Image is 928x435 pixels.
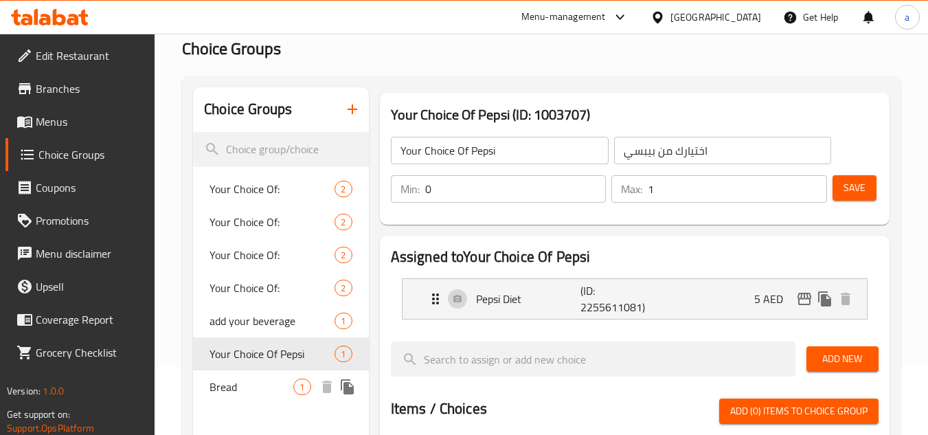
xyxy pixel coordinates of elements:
[43,382,64,400] span: 1.0.0
[335,348,351,361] span: 1
[337,377,358,397] button: duplicate
[335,216,351,229] span: 2
[580,282,650,315] p: (ID: 2255611081)
[193,238,368,271] div: Your Choice Of:2
[7,405,70,423] span: Get support on:
[193,172,368,205] div: Your Choice Of:2
[5,303,155,336] a: Coverage Report
[335,247,352,263] div: Choices
[335,313,352,329] div: Choices
[36,179,144,196] span: Coupons
[36,212,144,229] span: Promotions
[36,113,144,130] span: Menus
[204,99,292,120] h2: Choice Groups
[193,132,368,167] input: search
[193,304,368,337] div: add your beverage1
[36,344,144,361] span: Grocery Checklist
[38,146,144,163] span: Choice Groups
[391,273,879,325] li: Expand
[719,399,879,424] button: Add (0) items to choice group
[403,279,867,319] div: Expand
[210,313,335,329] span: add your beverage
[335,346,352,362] div: Choices
[210,247,335,263] span: Your Choice Of:
[5,171,155,204] a: Coupons
[730,403,868,420] span: Add (0) items to choice group
[193,271,368,304] div: Your Choice Of:2
[7,382,41,400] span: Version:
[36,80,144,97] span: Branches
[670,10,761,25] div: [GEOGRAPHIC_DATA]
[5,270,155,303] a: Upsell
[5,72,155,105] a: Branches
[806,346,879,372] button: Add New
[5,336,155,369] a: Grocery Checklist
[335,181,352,197] div: Choices
[391,399,487,419] h2: Items / Choices
[817,350,868,368] span: Add New
[5,237,155,270] a: Menu disclaimer
[335,214,352,230] div: Choices
[36,47,144,64] span: Edit Restaurant
[193,205,368,238] div: Your Choice Of:2
[833,175,876,201] button: Save
[621,181,642,197] p: Max:
[210,280,335,296] span: Your Choice Of:
[754,291,794,307] p: 5 AED
[476,291,581,307] p: Pepsi Diet
[335,183,351,196] span: 2
[210,214,335,230] span: Your Choice Of:
[5,105,155,138] a: Menus
[36,245,144,262] span: Menu disclaimer
[193,370,368,403] div: Bread1deleteduplicate
[5,204,155,237] a: Promotions
[391,104,879,126] h3: Your Choice Of Pepsi (ID: 1003707)
[391,342,795,377] input: search
[36,278,144,295] span: Upsell
[317,377,337,397] button: delete
[391,247,879,267] h2: Assigned to Your Choice Of Pepsi
[335,315,351,328] span: 1
[844,179,865,197] span: Save
[5,138,155,171] a: Choice Groups
[835,289,856,309] button: delete
[400,181,420,197] p: Min:
[210,379,293,395] span: Bread
[335,282,351,295] span: 2
[335,280,352,296] div: Choices
[210,181,335,197] span: Your Choice Of:
[193,337,368,370] div: Your Choice Of Pepsi1
[294,381,310,394] span: 1
[815,289,835,309] button: duplicate
[794,289,815,309] button: edit
[182,33,281,64] span: Choice Groups
[521,9,606,25] div: Menu-management
[905,10,909,25] span: a
[36,311,144,328] span: Coverage Report
[335,249,351,262] span: 2
[210,346,335,362] span: Your Choice Of Pepsi
[5,39,155,72] a: Edit Restaurant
